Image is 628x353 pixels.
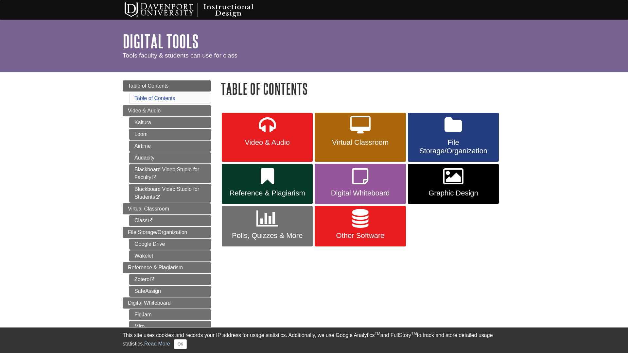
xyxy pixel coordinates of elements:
[151,176,157,180] i: This link opens in a new window
[123,105,211,116] a: Video & Audio
[320,231,401,240] span: Other Software
[128,265,183,270] span: Reference & Plagiarism
[129,164,211,183] a: Blackboard Video Studio for Faculty
[123,331,505,349] div: This site uses cookies and records your IP address for usage statistics. Additionally, we use Goo...
[119,2,276,18] img: Davenport University Instructional Design
[123,297,211,309] a: Digital Whiteboard
[129,250,211,261] a: Wakelet
[408,164,499,204] a: Graphic Design
[174,339,187,349] button: Close
[129,274,211,285] a: Zotero
[123,31,199,51] a: Digital Tools
[128,83,169,89] span: Table of Contents
[134,95,175,101] a: Table of Contents
[129,129,211,140] a: Loom
[315,164,406,204] a: Digital Whiteboard
[128,108,161,113] span: Video & Audio
[320,189,401,197] span: Digital Whiteboard
[222,164,313,204] a: Reference & Plagiarism
[128,229,187,235] span: File Storage/Organization
[375,331,380,336] sup: TM
[123,52,237,59] span: Tools faculty & students can use for class
[123,203,211,214] a: Virtual Classroom
[227,231,308,240] span: Polls, Quizzes & More
[129,141,211,152] a: Airtime
[129,309,211,320] a: FigJam
[129,152,211,163] a: Audacity
[129,239,211,250] a: Google Drive
[129,117,211,128] a: Kaltura
[222,206,313,246] a: Polls, Quizzes & More
[129,286,211,297] a: SafeAssign
[408,113,499,162] a: File Storage/Organization
[149,277,155,282] i: This link opens in a new window
[123,262,211,273] a: Reference & Plagiarism
[129,184,211,203] a: Blackboard Video Studio for Students
[315,113,406,162] a: Virtual Classroom
[413,189,494,197] span: Graphic Design
[123,227,211,238] a: File Storage/Organization
[227,189,308,197] span: Reference & Plagiarism
[129,321,211,332] a: Miro
[148,219,153,223] i: This link opens in a new window
[128,206,169,211] span: Virtual Classroom
[221,80,505,97] h1: Table of Contents
[128,300,171,306] span: Digital Whiteboard
[123,80,211,92] a: Table of Contents
[144,341,170,346] a: Read More
[413,138,494,155] span: File Storage/Organization
[222,113,313,162] a: Video & Audio
[155,195,161,199] i: This link opens in a new window
[227,138,308,147] span: Video & Audio
[129,215,211,226] a: Class
[315,206,406,246] a: Other Software
[411,331,417,336] sup: TM
[320,138,401,147] span: Virtual Classroom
